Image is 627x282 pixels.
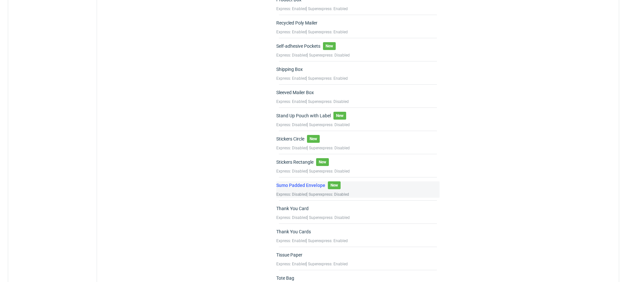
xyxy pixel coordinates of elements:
[308,30,348,34] span: Superexpress: Enabled
[276,76,307,81] span: Express: Enabled
[309,169,350,174] span: Superexpress: Disabled
[276,239,307,243] span: Express: Enabled
[316,158,329,166] span: New
[276,262,307,266] span: Express: Enabled
[276,53,308,58] span: Express: Disabled
[276,182,325,189] div: Sumo Padded Envelope
[276,192,307,197] span: Express: Disabled
[308,76,348,81] span: Superexpress: Enabled
[309,192,349,197] span: Superexpress: Disabled
[333,112,346,120] span: New
[276,89,314,96] div: Sleeved Mailer Box
[308,262,348,266] span: Superexpress: Enabled
[323,42,336,50] span: New
[308,99,349,104] span: Superexpress: Disabled
[276,215,308,220] span: Express: Disabled
[309,53,350,58] span: Superexpress: Disabled
[309,215,350,220] span: Superexpress: Disabled
[276,136,304,142] div: Stickers Circle
[276,7,307,11] span: Express: Enabled
[276,99,307,104] span: Express: Enabled
[309,123,350,127] span: Superexpress: Disabled
[308,7,348,11] span: Superexpress: Enabled
[276,30,307,34] span: Express: Enabled
[276,205,309,212] div: Thank You Card
[276,275,294,281] div: Tote Bag
[308,239,348,243] span: Superexpress: Enabled
[276,43,320,49] div: Self-adhesive Pockets
[276,228,311,235] div: Thank You Cards
[276,112,331,119] div: Stand Up Pouch with Label
[276,169,308,174] span: Express: Disabled
[276,123,308,127] span: Express: Disabled
[276,66,303,73] div: Shipping Box
[276,252,302,258] div: Tissue Paper
[276,20,317,26] div: Recycled Poly Mailer
[328,181,341,189] span: New
[307,135,320,143] span: New
[276,146,308,150] span: Express: Disabled
[309,146,350,150] span: Superexpress: Disabled
[276,159,313,165] div: Stickers Rectangle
